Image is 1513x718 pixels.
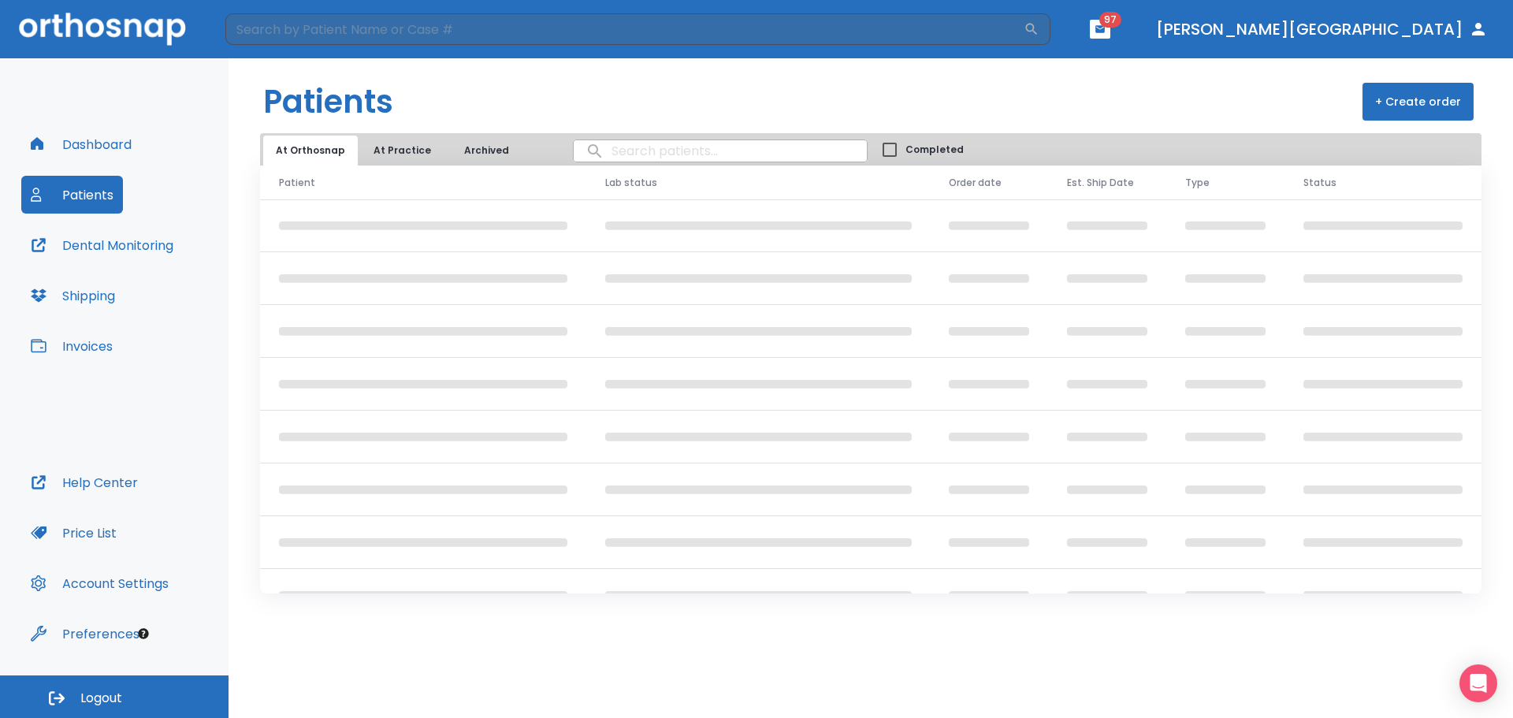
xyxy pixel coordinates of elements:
h1: Patients [263,78,393,125]
span: Order date [949,176,1002,190]
button: Account Settings [21,564,178,602]
button: Patients [21,176,123,214]
div: Open Intercom Messenger [1459,664,1497,702]
button: Price List [21,514,126,552]
div: Tooltip anchor [136,627,151,641]
button: At Practice [361,136,444,166]
button: [PERSON_NAME][GEOGRAPHIC_DATA] [1150,15,1494,43]
button: At Orthosnap [263,136,358,166]
span: Status [1303,176,1336,190]
span: Est. Ship Date [1067,176,1134,190]
button: + Create order [1362,83,1474,121]
button: Dental Monitoring [21,226,183,264]
input: search [574,136,867,166]
span: Type [1185,176,1210,190]
input: Search by Patient Name or Case # [225,13,1024,45]
img: Orthosnap [19,13,186,45]
button: Invoices [21,327,122,365]
span: Patient [279,176,315,190]
span: Lab status [605,176,657,190]
div: tabs [263,136,529,166]
span: Completed [905,143,964,157]
button: Shipping [21,277,125,314]
span: Logout [80,690,122,707]
span: 97 [1099,12,1121,28]
button: Preferences [21,615,149,653]
button: Help Center [21,463,147,501]
button: Dashboard [21,125,141,163]
button: Archived [447,136,526,166]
